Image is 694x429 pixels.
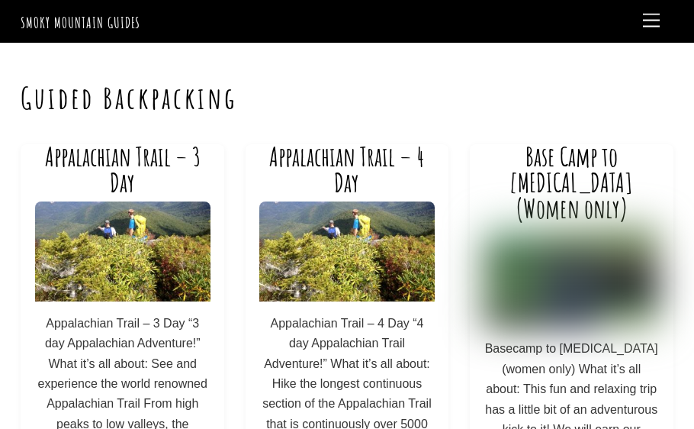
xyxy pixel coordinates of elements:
[269,140,424,198] a: Appalachian Trail – 4 Day
[45,140,201,198] a: Appalachian Trail – 3 Day
[21,13,140,32] a: Smoky Mountain Guides
[35,202,210,302] img: 1448638418078-min
[509,140,633,224] a: Base Camp to [MEDICAL_DATA] (Women only)
[636,6,667,36] a: Menu
[484,227,659,327] img: smokymountainguides.com-backpacking_participants
[259,202,435,302] img: 1448638418078-min
[21,80,673,115] h1: Guided Backpacking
